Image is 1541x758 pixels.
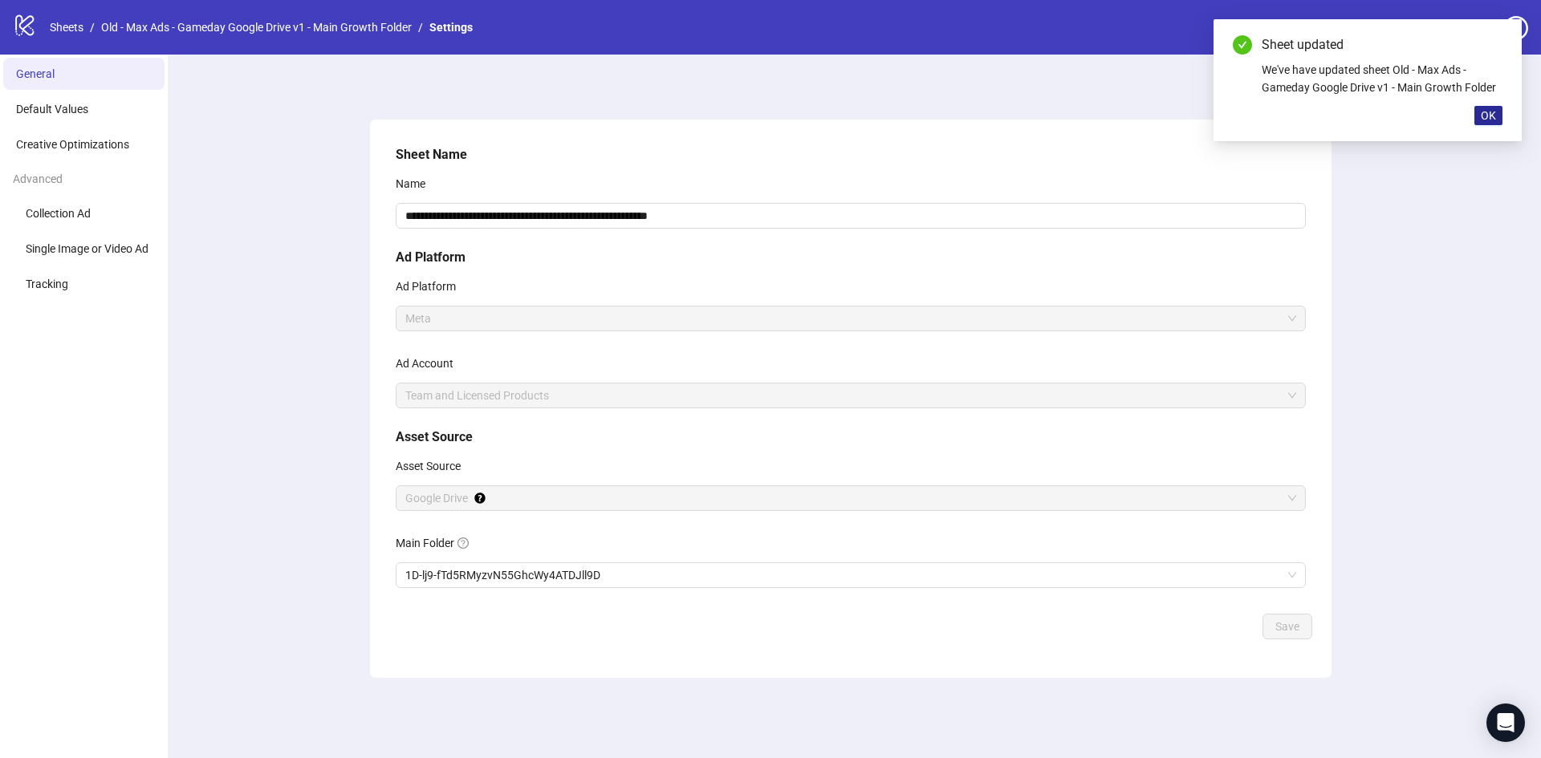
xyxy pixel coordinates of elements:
a: Old - Max Ads - Gameday Google Drive v1 - Main Growth Folder [98,18,415,36]
span: Creative Optimizations [16,138,129,151]
h5: Ad Platform [396,248,1306,267]
span: Team and Licensed Products [405,383,1296,407]
span: question-circle [457,537,469,549]
h5: Asset Source [396,428,1306,447]
label: Ad Platform [396,274,466,299]
span: Tracking [26,278,68,290]
span: question-circle [1504,16,1528,40]
a: Settings [426,18,476,36]
span: check-circle [1233,35,1252,55]
label: Ad Account [396,351,464,376]
span: Single Image or Video Ad [26,242,148,255]
div: Tooltip anchor [473,491,487,505]
span: General [16,67,55,80]
li: / [418,18,423,36]
label: Main Folder [396,530,479,556]
span: Collection Ad [26,207,91,220]
span: Google Drive [405,486,1296,510]
a: Sheets [47,18,87,36]
li: / [90,18,95,36]
label: Asset Source [396,453,471,479]
span: Default Values [16,103,88,116]
h5: Sheet Name [396,145,1306,164]
span: OK [1481,109,1496,122]
div: Sheet updated [1262,35,1502,55]
button: OK [1474,106,1502,125]
div: We've have updated sheet Old - Max Ads - Gameday Google Drive v1 - Main Growth Folder [1262,61,1502,96]
span: Meta [405,306,1296,330]
span: 1D-lj9-fTd5RMyzvN55GhcWy4ATDJll9D [405,563,1296,587]
input: Name [396,203,1306,229]
a: Close [1485,35,1502,53]
button: Save [1262,614,1312,639]
label: Name [396,171,436,197]
div: Open Intercom Messenger [1486,703,1525,742]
